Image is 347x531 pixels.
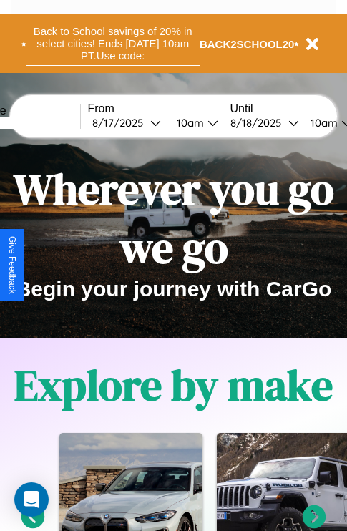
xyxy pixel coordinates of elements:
[88,102,223,115] label: From
[303,116,341,130] div: 10am
[14,482,49,517] div: Open Intercom Messenger
[26,21,200,66] button: Back to School savings of 20% in select cities! Ends [DATE] 10am PT.Use code:
[165,115,223,130] button: 10am
[88,115,165,130] button: 8/17/2025
[14,356,333,414] h1: Explore by make
[92,116,150,130] div: 8 / 17 / 2025
[170,116,207,130] div: 10am
[230,116,288,130] div: 8 / 18 / 2025
[7,236,17,294] div: Give Feedback
[200,38,295,50] b: BACK2SCHOOL20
